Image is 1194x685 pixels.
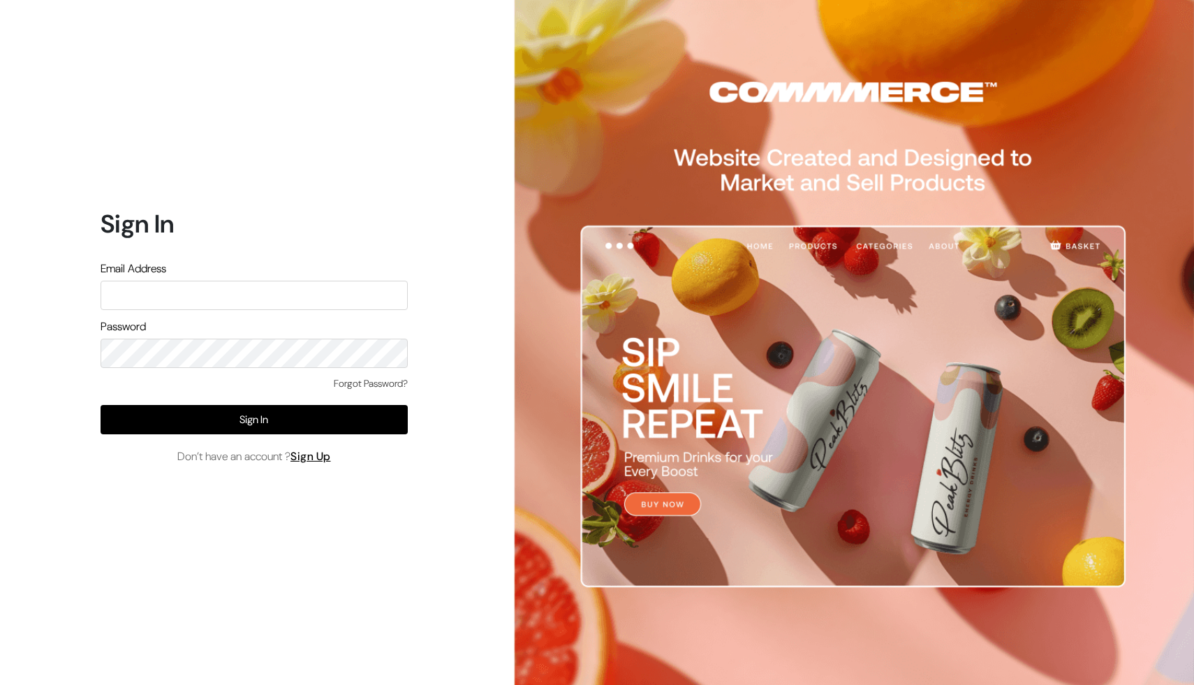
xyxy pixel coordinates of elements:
[101,405,408,434] button: Sign In
[334,376,408,391] a: Forgot Password?
[101,209,408,239] h1: Sign In
[177,448,331,465] span: Don’t have an account ?
[101,260,166,277] label: Email Address
[290,449,331,464] a: Sign Up
[101,318,146,335] label: Password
